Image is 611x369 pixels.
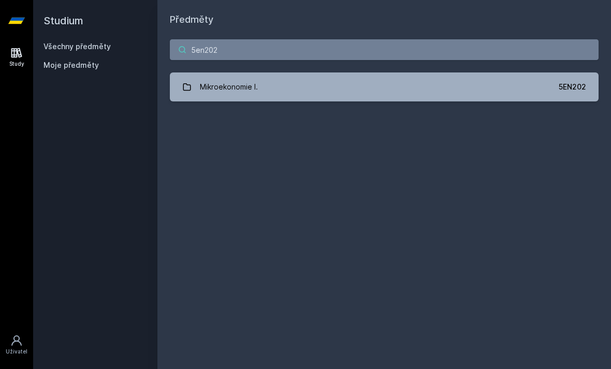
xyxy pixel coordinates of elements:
div: Mikroekonomie I. [200,77,258,97]
a: Mikroekonomie I. 5EN202 [170,72,599,101]
a: Uživatel [2,329,31,361]
a: Všechny předměty [43,42,111,51]
a: Study [2,41,31,73]
h1: Předměty [170,12,599,27]
div: Study [9,60,24,68]
div: Uživatel [6,348,27,356]
span: Moje předměty [43,60,99,70]
div: 5EN202 [559,82,586,92]
input: Název nebo ident předmětu… [170,39,599,60]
